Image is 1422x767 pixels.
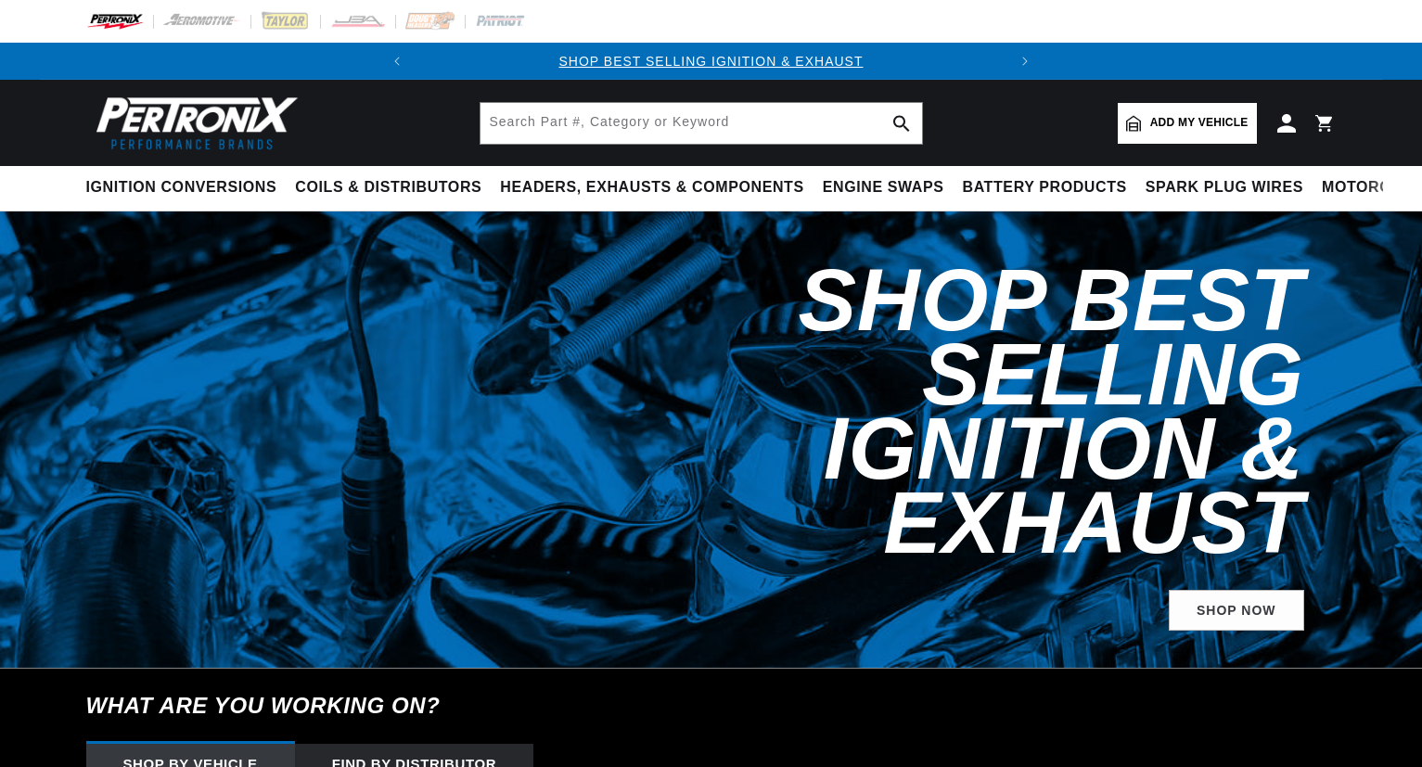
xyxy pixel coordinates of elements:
a: SHOP BEST SELLING IGNITION & EXHAUST [558,54,863,69]
span: Spark Plug Wires [1146,178,1303,198]
summary: Coils & Distributors [286,166,491,210]
a: SHOP NOW [1169,590,1304,632]
summary: Headers, Exhausts & Components [491,166,813,210]
slideshow-component: Translation missing: en.sections.announcements.announcement_bar [40,43,1383,80]
img: Pertronix [86,91,300,155]
span: Coils & Distributors [295,178,481,198]
span: Battery Products [963,178,1127,198]
span: Add my vehicle [1150,114,1249,132]
span: Headers, Exhausts & Components [500,178,803,198]
span: Engine Swaps [823,178,944,198]
summary: Battery Products [954,166,1136,210]
summary: Ignition Conversions [86,166,287,210]
h6: What are you working on? [40,669,1383,743]
button: Translation missing: en.sections.announcements.next_announcement [1006,43,1044,80]
summary: Spark Plug Wires [1136,166,1313,210]
h2: Shop Best Selling Ignition & Exhaust [511,263,1304,560]
input: Search Part #, Category or Keyword [480,103,922,144]
a: Add my vehicle [1118,103,1257,144]
button: Translation missing: en.sections.announcements.previous_announcement [378,43,416,80]
summary: Engine Swaps [813,166,954,210]
div: 1 of 2 [416,51,1006,71]
button: search button [881,103,922,144]
span: Ignition Conversions [86,178,277,198]
div: Announcement [416,51,1006,71]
